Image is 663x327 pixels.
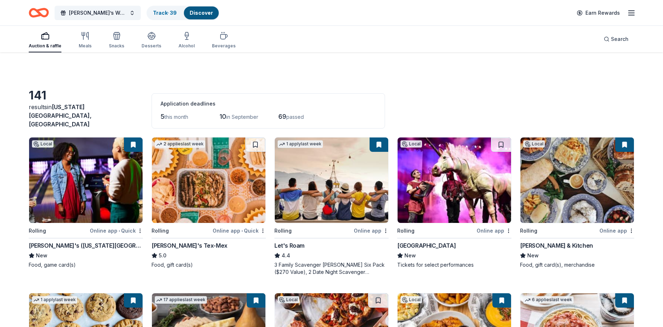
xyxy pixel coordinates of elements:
[274,241,305,250] div: Let's Roam
[572,6,624,19] a: Earn Rewards
[278,296,299,303] div: Local
[29,241,143,250] div: [PERSON_NAME]'s ([US_STATE][GEOGRAPHIC_DATA])
[226,114,258,120] span: in September
[153,10,177,16] a: Track· 39
[29,43,61,49] div: Auction & raffle
[523,296,574,304] div: 6 applies last week
[109,43,124,49] div: Snacks
[611,35,629,43] span: Search
[404,251,416,260] span: New
[109,29,124,52] button: Snacks
[398,137,511,223] img: Image for Civic Center Music Hall
[29,4,49,21] a: Home
[142,43,161,49] div: Desserts
[178,29,195,52] button: Alcohol
[155,140,205,148] div: 2 applies last week
[152,226,169,235] div: Rolling
[212,43,236,49] div: Beverages
[152,261,266,268] div: Food, gift card(s)
[164,114,188,120] span: this month
[159,251,166,260] span: 5.0
[286,114,304,120] span: passed
[274,226,292,235] div: Rolling
[29,88,143,103] div: 141
[527,251,539,260] span: New
[29,261,143,268] div: Food, game card(s)
[79,43,92,49] div: Meals
[29,103,92,128] span: in
[55,6,141,20] button: [PERSON_NAME]’s Way Chili Cook-off & Silent Auction
[354,226,389,235] div: Online app
[36,251,47,260] span: New
[29,29,61,52] button: Auction & raffle
[282,251,290,260] span: 4.4
[161,113,164,120] span: 5
[274,137,389,276] a: Image for Let's Roam1 applylast weekRollingOnline appLet's Roam4.43 Family Scavenger [PERSON_NAME...
[219,113,226,120] span: 10
[29,103,143,129] div: results
[400,296,422,303] div: Local
[278,140,323,148] div: 1 apply last week
[29,103,92,128] span: [US_STATE][GEOGRAPHIC_DATA], [GEOGRAPHIC_DATA]
[241,228,243,234] span: •
[32,296,77,304] div: 1 apply last week
[90,226,143,235] div: Online app Quick
[147,6,219,20] button: Track· 39Discover
[178,43,195,49] div: Alcohol
[213,226,266,235] div: Online app Quick
[190,10,213,16] a: Discover
[520,137,634,223] img: Image for Harvey Bakery & Kitchen
[523,140,545,148] div: Local
[397,137,511,268] a: Image for Civic Center Music HallLocalRollingOnline app[GEOGRAPHIC_DATA]NewTickets for select per...
[32,140,54,148] div: Local
[274,261,389,276] div: 3 Family Scavenger [PERSON_NAME] Six Pack ($270 Value), 2 Date Night Scavenger [PERSON_NAME] Two ...
[155,296,207,304] div: 17 applies last week
[29,226,46,235] div: Rolling
[119,228,120,234] span: •
[142,29,161,52] button: Desserts
[152,137,265,223] img: Image for Chuy's Tex-Mex
[212,29,236,52] button: Beverages
[275,137,388,223] img: Image for Let's Roam
[599,226,634,235] div: Online app
[397,226,414,235] div: Rolling
[69,9,126,17] span: [PERSON_NAME]’s Way Chili Cook-off & Silent Auction
[397,241,456,250] div: [GEOGRAPHIC_DATA]
[520,137,634,268] a: Image for Harvey Bakery & KitchenLocalRollingOnline app[PERSON_NAME] & KitchenNewFood, gift card(...
[520,261,634,268] div: Food, gift card(s), merchandise
[152,137,266,268] a: Image for Chuy's Tex-Mex2 applieslast weekRollingOnline app•Quick[PERSON_NAME]'s Tex-Mex5.0Food, ...
[79,29,92,52] button: Meals
[29,137,143,268] a: Image for Andy B's (Oklahoma City)LocalRollingOnline app•Quick[PERSON_NAME]'s ([US_STATE][GEOGRAP...
[520,226,537,235] div: Rolling
[29,137,143,223] img: Image for Andy B's (Oklahoma City)
[161,99,376,108] div: Application deadlines
[400,140,422,148] div: Local
[397,261,511,268] div: Tickets for select performances
[152,241,227,250] div: [PERSON_NAME]'s Tex-Mex
[598,32,634,46] button: Search
[520,241,593,250] div: [PERSON_NAME] & Kitchen
[477,226,511,235] div: Online app
[278,113,286,120] span: 69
